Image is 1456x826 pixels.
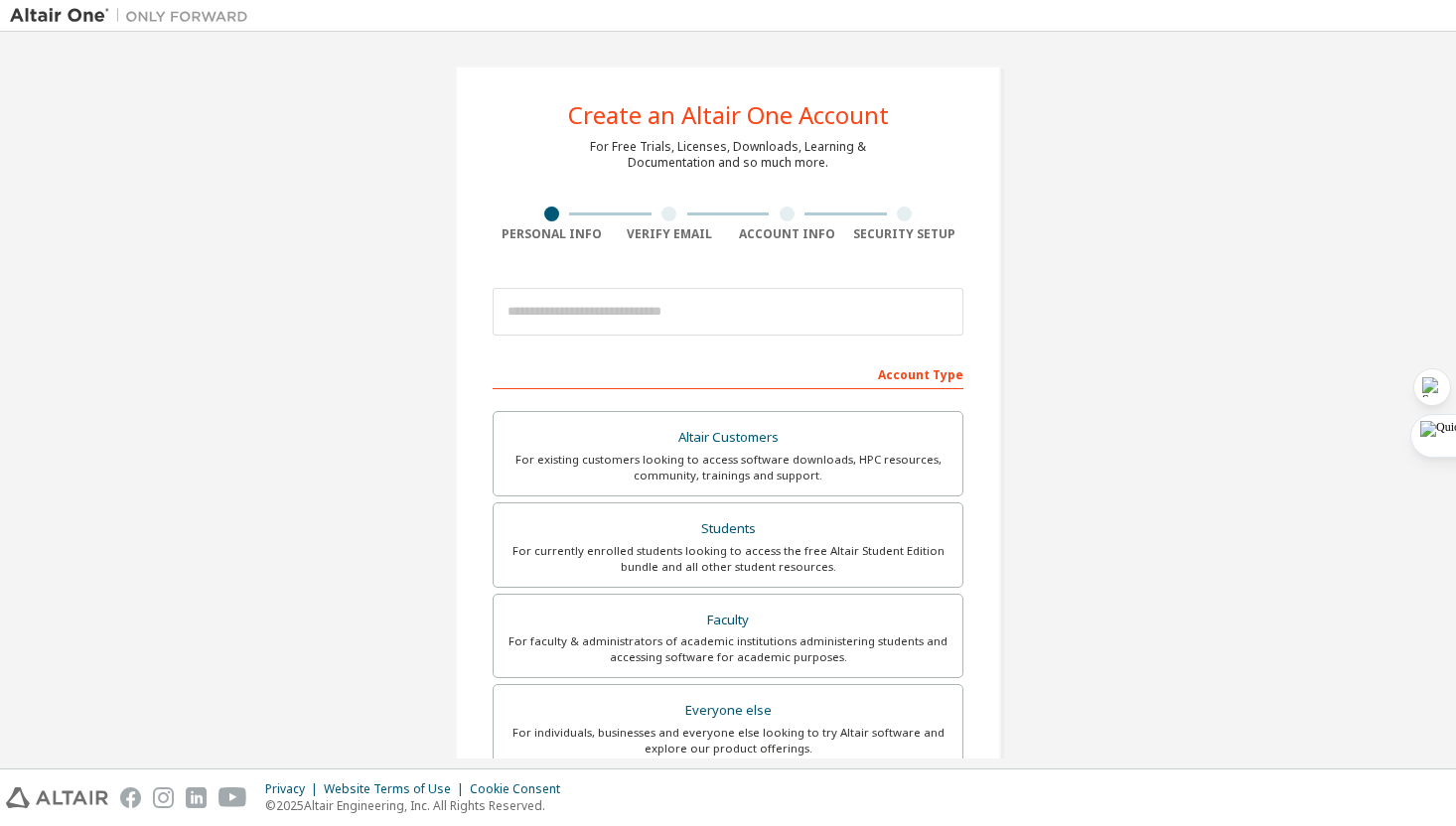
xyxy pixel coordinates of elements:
div: Everyone else [506,697,950,725]
div: For individuals, businesses and everyone else looking to try Altair software and explore our prod... [506,725,950,757]
img: Altair One [10,6,258,26]
div: Students [506,515,950,543]
div: Faculty [506,607,950,634]
img: instagram.svg [153,787,174,808]
div: Personal Info [493,226,611,242]
div: For existing customers looking to access software downloads, HPC resources, community, trainings ... [506,452,950,483]
div: For faculty & administrators of academic institutions administering students and accessing softwa... [506,633,950,665]
div: Privacy [265,781,324,797]
img: facebook.svg [120,787,141,808]
img: youtube.svg [218,787,247,808]
p: © 2025 Altair Engineering, Inc. All Rights Reserved. [265,797,572,814]
div: For Free Trials, Licenses, Downloads, Learning & Documentation and so much more. [590,139,866,171]
div: Account Info [728,226,846,242]
div: For currently enrolled students looking to access the free Altair Student Edition bundle and all ... [506,543,950,575]
div: Security Setup [846,226,964,242]
div: Website Terms of Use [324,781,470,797]
img: linkedin.svg [186,787,207,808]
div: Verify Email [611,226,729,242]
div: Create an Altair One Account [568,103,889,127]
div: Account Type [493,357,963,389]
div: Altair Customers [506,424,950,452]
div: Cookie Consent [470,781,572,797]
img: altair_logo.svg [6,787,108,808]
